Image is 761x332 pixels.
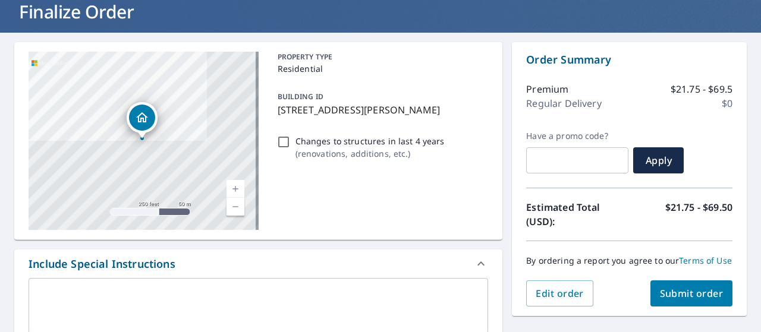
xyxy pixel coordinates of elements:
[526,255,732,266] p: By ordering a report you agree to our
[526,96,601,110] p: Regular Delivery
[29,256,175,272] div: Include Special Instructions
[295,147,445,160] p: ( renovations, additions, etc. )
[665,200,732,229] p: $21.75 - $69.50
[679,255,732,266] a: Terms of Use
[526,280,593,306] button: Edit order
[671,82,732,96] p: $21.75 - $69.5
[278,91,323,102] p: BUILDING ID
[526,82,568,96] p: Premium
[633,147,684,173] button: Apply
[127,102,158,139] div: Dropped pin, building 1, Residential property, 2903 Safford Ave Tracy, CA 95377
[660,287,724,300] span: Submit order
[227,180,244,198] a: Current Level 17, Zoom In
[227,198,244,216] a: Current Level 17, Zoom Out
[295,135,445,147] p: Changes to structures in last 4 years
[526,200,629,229] p: Estimated Total (USD):
[536,287,584,300] span: Edit order
[526,131,628,141] label: Have a promo code?
[722,96,732,110] p: $0
[650,280,733,306] button: Submit order
[278,52,484,62] p: PROPERTY TYPE
[278,62,484,75] p: Residential
[14,249,502,278] div: Include Special Instructions
[278,103,484,117] p: [STREET_ADDRESS][PERSON_NAME]
[643,154,674,167] span: Apply
[526,52,732,68] p: Order Summary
